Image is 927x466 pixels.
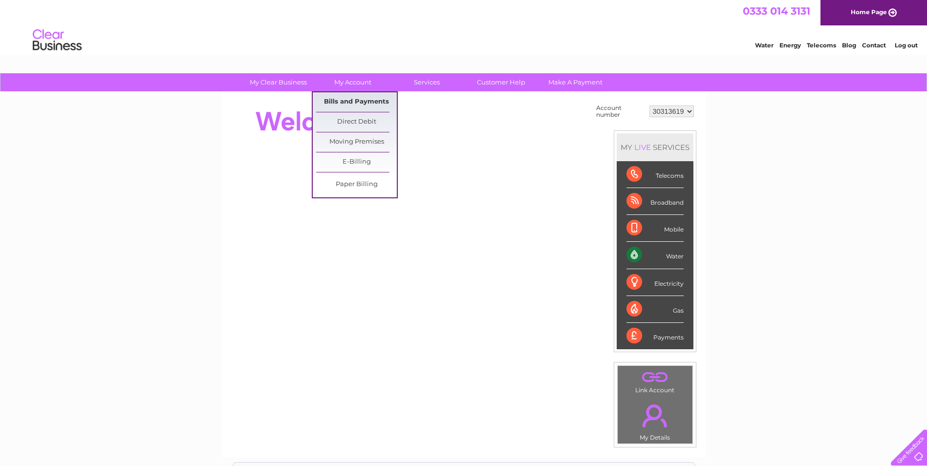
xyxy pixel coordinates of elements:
[626,296,684,323] div: Gas
[312,73,393,91] a: My Account
[316,175,397,194] a: Paper Billing
[461,73,541,91] a: Customer Help
[862,42,886,49] a: Contact
[238,73,319,91] a: My Clear Business
[32,25,82,55] img: logo.png
[233,5,695,47] div: Clear Business is a trading name of Verastar Limited (registered in [GEOGRAPHIC_DATA] No. 3667643...
[895,42,918,49] a: Log out
[620,399,690,433] a: .
[387,73,467,91] a: Services
[617,365,693,396] td: Link Account
[620,368,690,385] a: .
[617,133,693,161] div: MY SERVICES
[316,132,397,152] a: Moving Premises
[626,188,684,215] div: Broadband
[316,152,397,172] a: E-Billing
[626,269,684,296] div: Electricity
[743,5,810,17] a: 0333 014 3131
[626,215,684,242] div: Mobile
[594,102,647,121] td: Account number
[316,112,397,132] a: Direct Debit
[807,42,836,49] a: Telecoms
[842,42,856,49] a: Blog
[535,73,616,91] a: Make A Payment
[617,396,693,444] td: My Details
[632,143,653,152] div: LIVE
[626,161,684,188] div: Telecoms
[755,42,774,49] a: Water
[626,242,684,269] div: Water
[626,323,684,349] div: Payments
[779,42,801,49] a: Energy
[316,92,397,112] a: Bills and Payments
